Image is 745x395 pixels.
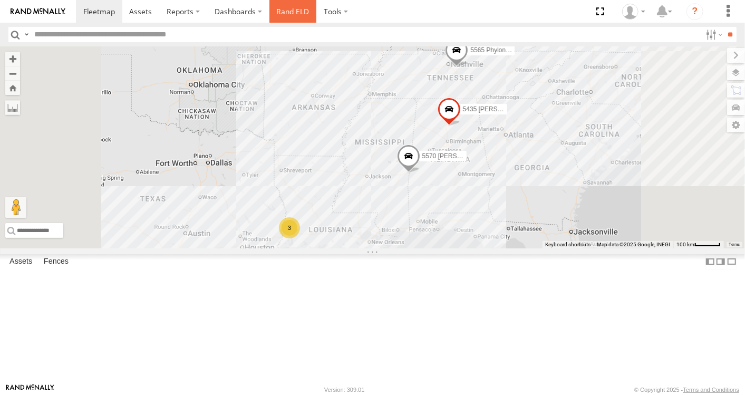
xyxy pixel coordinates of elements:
[11,8,65,15] img: rand-logo.svg
[4,254,37,269] label: Assets
[727,118,745,132] label: Map Settings
[715,254,726,269] label: Dock Summary Table to the Right
[676,242,694,247] span: 100 km
[5,81,20,95] button: Zoom Home
[5,197,26,218] button: Drag Pegman onto the map to open Street View
[279,217,300,238] div: 3
[5,66,20,81] button: Zoom out
[673,241,724,248] button: Map Scale: 100 km per 46 pixels
[38,254,74,269] label: Fences
[462,105,530,113] span: 5435 [PERSON_NAME]
[705,254,715,269] label: Dock Summary Table to the Left
[727,254,737,269] label: Hide Summary Table
[324,387,364,393] div: Version: 309.01
[618,4,649,20] div: Scott Ambler
[22,27,31,42] label: Search Query
[597,242,670,247] span: Map data ©2025 Google, INEGI
[683,387,739,393] a: Terms and Conditions
[634,387,739,393] div: © Copyright 2025 -
[6,384,54,395] a: Visit our Website
[5,100,20,115] label: Measure
[545,241,591,248] button: Keyboard shortcuts
[686,3,703,20] i: ?
[5,52,20,66] button: Zoom in
[422,152,490,159] span: 5570 [PERSON_NAME]
[470,46,559,54] span: 5565 Phylon [PERSON_NAME]
[702,27,724,42] label: Search Filter Options
[729,243,740,247] a: Terms (opens in new tab)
